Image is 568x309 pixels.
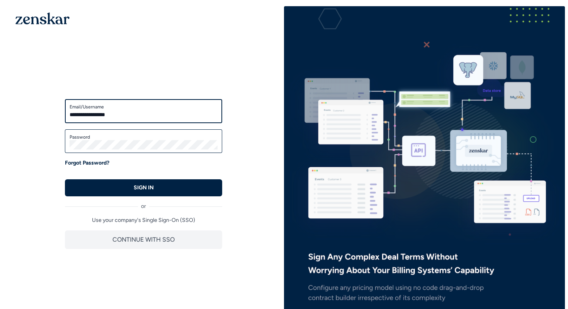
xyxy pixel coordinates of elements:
button: CONTINUE WITH SSO [65,230,222,249]
label: Email/Username [70,104,218,110]
button: SIGN IN [65,179,222,196]
p: SIGN IN [134,184,154,192]
div: or [65,196,222,210]
img: 1OGAJ2xQqyY4LXKgY66KYq0eOWRCkrZdAb3gUhuVAqdWPZE9SRJmCz+oDMSn4zDLXe31Ii730ItAGKgCKgCCgCikA4Av8PJUP... [15,12,70,24]
a: Forgot Password? [65,159,109,167]
p: Use your company's Single Sign-On (SSO) [65,216,222,224]
label: Password [70,134,218,140]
